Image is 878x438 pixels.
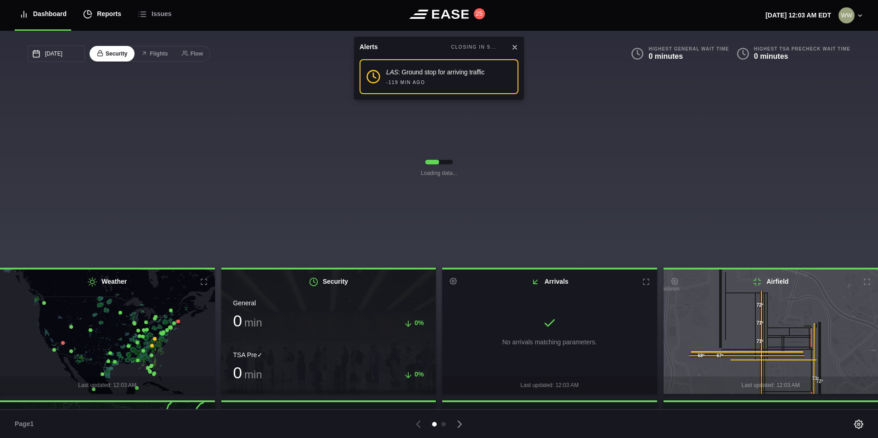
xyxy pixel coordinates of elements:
div: Last updated: 12:03 AM [442,376,657,394]
b: 0 minutes [648,52,683,60]
p: [DATE] 12:03 AM EDT [765,11,831,20]
span: 0% [415,319,424,326]
b: Highest TSA PreCheck Wait Time [754,46,850,52]
button: Flights [134,46,175,62]
div: TSA Pre✓ [233,350,424,360]
img: 44fab04170f095a2010eee22ca678195 [839,7,855,23]
b: Highest General Wait Time [648,46,729,52]
h2: Parking [221,402,436,427]
div: Alerts [360,42,378,52]
b: Loading data... [421,169,457,177]
span: min [244,316,262,329]
b: 0 minutes [754,52,788,60]
button: 25 [474,8,485,19]
div: CLOSING IN 9... [451,44,496,51]
div: General [233,298,424,308]
button: Security [90,46,135,62]
p: No arrivals matching parameters. [502,337,597,347]
h3: 0 [233,365,262,381]
div: : Ground stop for arriving traffic [386,67,484,77]
h2: Arrivals [442,270,657,294]
button: Flow [174,46,210,62]
h2: Security [221,270,436,294]
span: 0% [415,371,424,378]
div: -119 MIN AGO [386,79,425,86]
input: mm/dd/yyyy [28,45,85,62]
div: Last updated: 12:03 AM [221,390,436,407]
h3: 0 [233,313,262,329]
em: LAS [386,68,398,76]
span: Page 1 [15,419,38,429]
span: min [244,368,262,381]
h2: Departures [442,402,657,427]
